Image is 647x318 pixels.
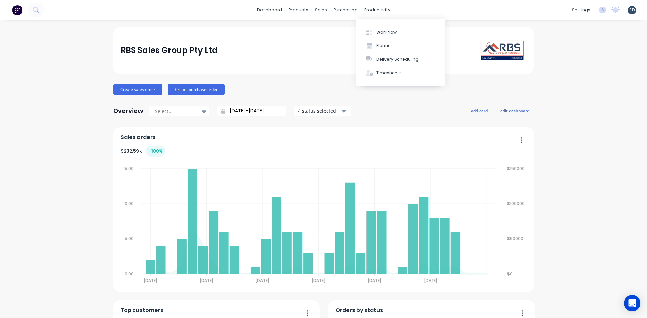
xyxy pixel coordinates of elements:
[356,39,445,52] button: Planner
[507,236,524,242] tspan: $50000
[121,146,165,157] div: $ 232.59k
[312,5,330,15] div: sales
[479,39,526,62] img: RBS Sales Group Pty Ltd
[12,5,22,15] img: Factory
[507,166,525,171] tspan: $150000
[113,104,143,118] div: Overview
[507,201,525,206] tspan: $100000
[467,106,492,115] button: add card
[624,295,640,311] div: Open Intercom Messenger
[424,278,437,283] tspan: [DATE]
[294,106,351,116] button: 4 status selected
[123,201,133,206] tspan: 10.00
[496,106,534,115] button: edit dashboard
[121,44,218,57] div: RBS Sales Group Pty Ltd
[168,84,225,95] button: Create purchase order
[298,107,340,114] div: 4 status selected
[356,66,445,80] button: Timesheets
[200,278,213,283] tspan: [DATE]
[124,271,133,277] tspan: 0.00
[376,43,392,49] div: Planner
[336,306,383,314] span: Orders by status
[256,278,269,283] tspan: [DATE]
[121,306,163,314] span: Top customers
[568,5,594,15] div: settings
[312,278,325,283] tspan: [DATE]
[254,5,285,15] a: dashboard
[121,133,156,141] span: Sales orders
[356,52,445,66] button: Delivery Scheduling
[629,7,635,13] span: SD
[144,278,157,283] tspan: [DATE]
[376,56,419,62] div: Delivery Scheduling
[124,236,133,242] tspan: 5.00
[330,5,361,15] div: purchasing
[285,5,312,15] div: products
[376,29,397,35] div: Workflow
[507,271,513,277] tspan: $0
[123,166,133,171] tspan: 15.00
[368,278,381,283] tspan: [DATE]
[376,70,402,76] div: Timesheets
[146,146,165,157] div: + 100 %
[356,25,445,39] button: Workflow
[361,5,394,15] div: productivity
[113,84,162,95] button: Create sales order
